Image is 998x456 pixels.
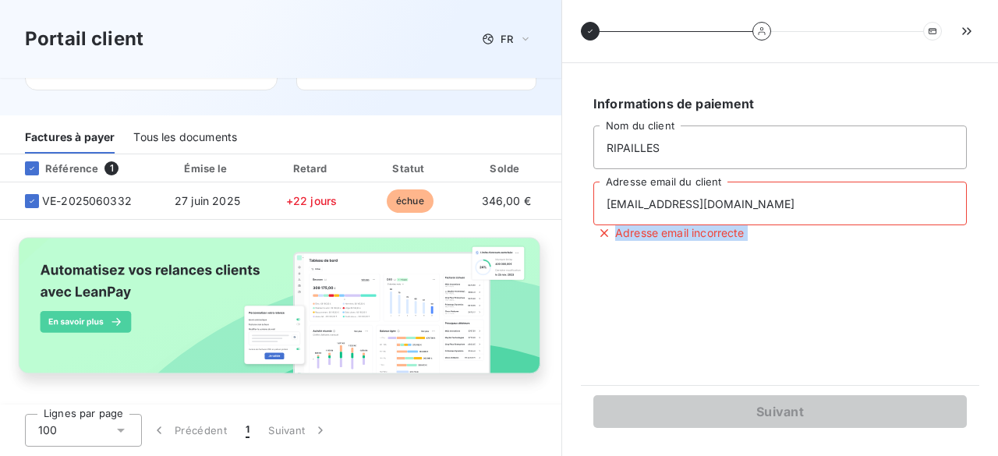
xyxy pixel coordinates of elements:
[482,194,531,207] span: 346,00 €
[259,414,338,447] button: Suivant
[236,414,259,447] button: 1
[12,161,98,175] div: Référence
[593,182,967,225] input: placeholder
[6,229,555,396] img: banner
[462,161,550,176] div: Solde
[286,194,337,207] span: +22 jours
[25,25,143,53] h3: Portail client
[175,194,240,207] span: 27 juin 2025
[142,414,236,447] button: Précédent
[387,189,434,213] span: échue
[615,225,745,241] span: Adresse email incorrecte
[265,161,359,176] div: Retard
[593,94,967,113] h6: Informations de paiement
[593,395,967,428] button: Suivant
[593,125,967,169] input: placeholder
[156,161,258,176] div: Émise le
[557,161,635,176] div: PDF
[25,121,115,154] div: Factures à payer
[42,193,132,209] span: VE-2025060332
[133,121,237,154] div: Tous les documents
[38,422,57,438] span: 100
[501,33,513,45] span: FR
[104,161,119,175] span: 1
[246,422,249,438] span: 1
[364,161,455,176] div: Statut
